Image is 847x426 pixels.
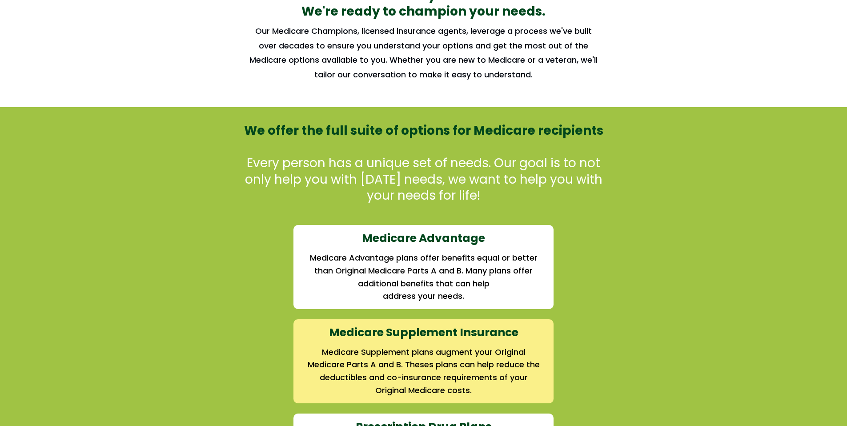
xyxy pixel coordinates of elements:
p: Every person has a unique set of needs. Our goal is to not only help you with [DATE] needs, we wa... [237,155,610,204]
h2: Medicare Advantage plans offer benefits equal or better than Original Medicare Parts A and B. Man... [306,252,541,290]
strong: We offer the full suite of options for Medicare recipients [244,122,603,139]
strong: We're ready to champion your needs. [301,3,546,20]
h2: Our Medicare Champions, licensed insurance agents, leverage a process we've built over decades to... [249,24,598,82]
h2: address your needs. [306,290,541,303]
strong: Medicare Supplement Insurance [329,325,518,340]
h2: Medicare Supplement plans augment your Original Medicare Parts A and B. Theses plans can help red... [306,346,541,397]
strong: Medicare Advantage [362,230,485,246]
